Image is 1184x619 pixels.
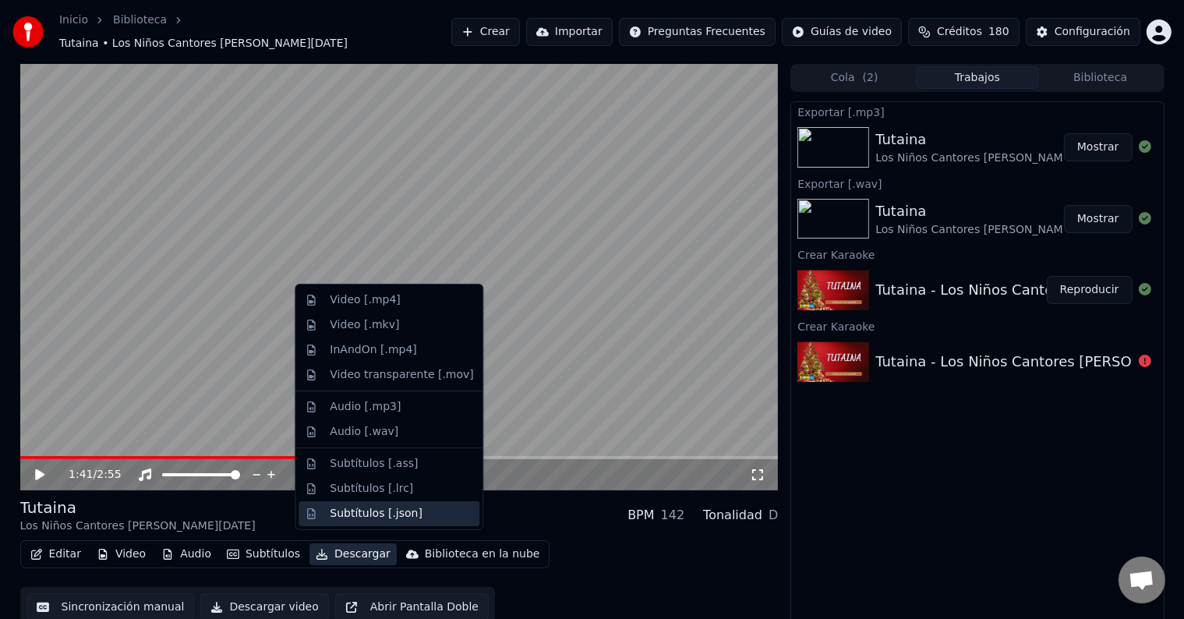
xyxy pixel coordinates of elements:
[330,367,473,383] div: Video transparente [.mov]
[24,543,87,565] button: Editar
[155,543,217,565] button: Audio
[69,467,106,483] div: /
[793,66,916,89] button: Cola
[1026,18,1140,46] button: Configuración
[1055,24,1130,40] div: Configuración
[875,200,1111,222] div: Tutaina
[875,129,1111,150] div: Tutaina
[937,24,982,40] span: Créditos
[1064,205,1133,233] button: Mostrar
[69,467,93,483] span: 1:41
[908,18,1020,46] button: Créditos180
[1047,276,1133,304] button: Reproducir
[1039,66,1162,89] button: Biblioteca
[791,174,1163,193] div: Exportar [.wav]
[627,506,654,525] div: BPM
[59,12,451,51] nav: breadcrumb
[1064,133,1133,161] button: Mostrar
[330,292,400,308] div: Video [.mp4]
[425,546,540,562] div: Biblioteca en la nube
[791,102,1163,121] div: Exportar [.mp3]
[221,543,306,565] button: Subtítulos
[330,399,401,415] div: Audio [.mp3]
[988,24,1009,40] span: 180
[59,12,88,28] a: Inicio
[791,317,1163,335] div: Crear Karaoke
[451,18,520,46] button: Crear
[619,18,776,46] button: Preguntas Frecuentes
[875,150,1111,166] div: Los Niños Cantores [PERSON_NAME][DATE]
[113,12,167,28] a: Biblioteca
[330,506,422,522] div: Subtítulos [.json]
[330,317,399,333] div: Video [.mkv]
[863,70,878,86] span: ( 2 )
[20,518,256,534] div: Los Niños Cantores [PERSON_NAME][DATE]
[703,506,762,525] div: Tonalidad
[1119,557,1165,603] div: Chat abierto
[97,467,121,483] span: 2:55
[330,424,398,440] div: Audio [.wav]
[526,18,613,46] button: Importar
[791,245,1163,264] div: Crear Karaoke
[875,222,1111,238] div: Los Niños Cantores [PERSON_NAME][DATE]
[59,36,348,51] span: Tutaina • Los Niños Cantores [PERSON_NAME][DATE]
[330,456,418,472] div: Subtítulos [.ass]
[12,16,44,48] img: youka
[916,66,1039,89] button: Trabajos
[90,543,152,565] button: Video
[661,506,685,525] div: 142
[20,497,256,518] div: Tutaina
[309,543,397,565] button: Descargar
[782,18,902,46] button: Guías de video
[769,506,778,525] div: D
[330,481,413,497] div: Subtítulos [.lrc]
[330,342,417,358] div: InAndOn [.mp4]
